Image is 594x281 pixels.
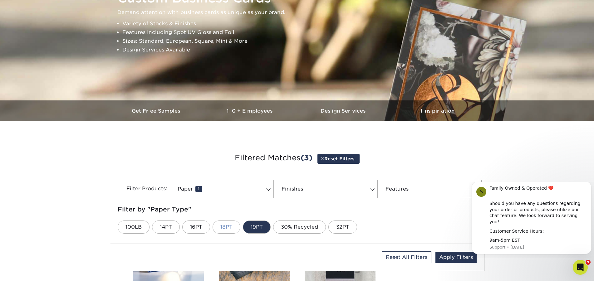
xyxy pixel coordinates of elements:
[279,180,378,198] a: Finishes
[20,3,118,16] div: Family Owned & Operated ❤️ ​
[20,3,118,62] div: Message content
[297,108,391,114] h3: Design Services
[117,8,483,17] p: Demand attention with business cards as unique as your brand.
[243,220,271,234] a: 19PT
[152,220,180,234] a: 14PT
[195,186,202,192] span: 1
[122,37,483,46] li: Sizes: Standard, European, Square, Mini & More
[297,100,391,121] a: Design Services
[110,100,204,121] a: Get Free Samples
[20,56,118,62] div: 9am-5pm EST
[175,180,274,198] a: Paper1
[586,260,591,265] span: 9
[122,28,483,37] li: Features Including Spot UV Gloss and Foil
[118,220,150,234] a: 100LB
[435,252,477,263] a: Apply Filters
[110,180,172,198] div: Filter Products:
[391,108,484,114] h3: Inspiration
[7,5,17,15] div: Profile image for Support
[317,154,360,163] a: Reset Filters
[301,153,312,162] span: (3)
[573,260,588,275] iframe: Intercom live chat
[328,220,357,234] a: 32PT
[182,220,210,234] a: 16PT
[383,180,482,198] a: Features
[20,63,118,68] p: Message from Support, sent 37w ago
[20,46,118,53] div: Customer Service Hours;
[204,100,297,121] a: 10+ Employees
[204,108,297,114] h3: 10+ Employees
[273,220,326,234] a: 30% Recycled
[118,206,477,213] h5: Filter by "Paper Type"
[469,182,594,258] iframe: Intercom notifications message
[115,144,480,172] h3: Filtered Matches
[20,19,118,43] div: Should you have any questions regarding your order or products, please utilize our chat feature. ...
[213,220,240,234] a: 18PT
[382,251,431,263] a: Reset All Filters
[110,108,204,114] h3: Get Free Samples
[122,19,483,28] li: Variety of Stocks & Finishes
[391,100,484,121] a: Inspiration
[122,46,483,54] li: Design Services Available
